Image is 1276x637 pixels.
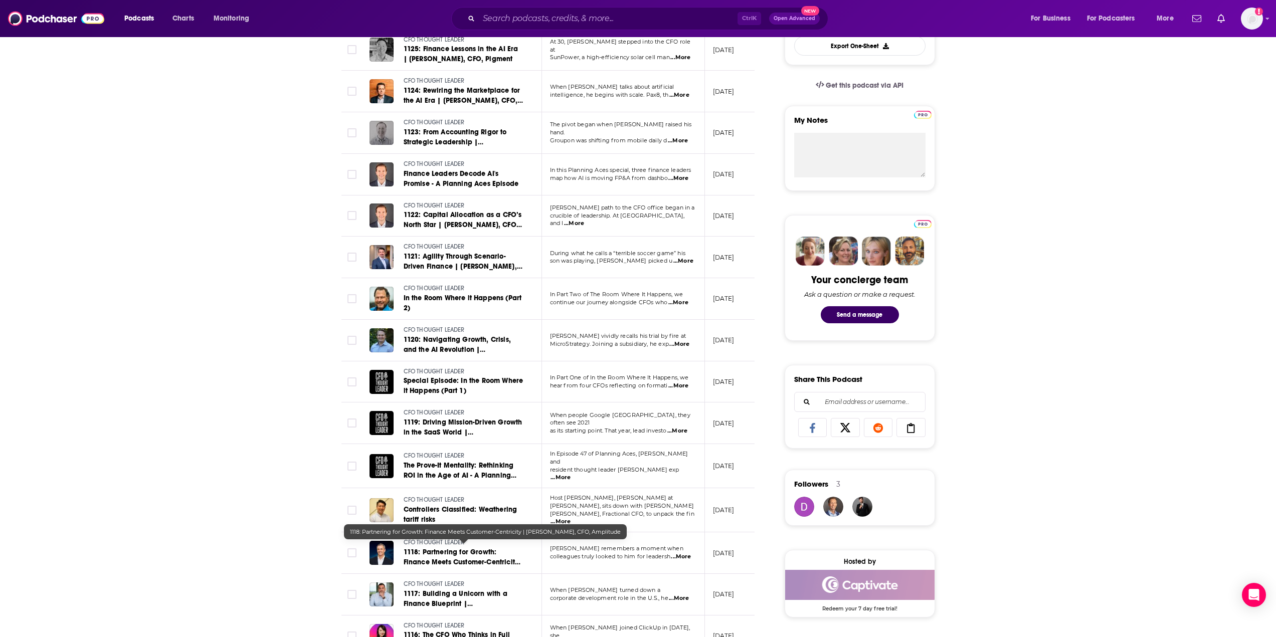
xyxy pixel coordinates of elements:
[166,11,200,27] a: Charts
[404,243,524,252] a: CFO THOUGHT LEADER
[404,252,524,272] a: 1121: Agility Through Scenario-Driven Finance | [PERSON_NAME], CFO, Standex International
[550,291,683,298] span: In Part Two of The Room Where It Happens, we
[404,461,524,481] a: The Prove-It Mentality: Rethinking ROI in the Age of AI - A Planning Aces Episode
[550,510,694,517] span: [PERSON_NAME], Fractional CFO, to unpack the fin
[404,36,465,43] span: CFO THOUGHT LEADER
[667,427,687,435] span: ...More
[404,409,465,416] span: CFO THOUGHT LEADER
[738,12,761,25] span: Ctrl K
[8,9,104,28] img: Podchaser - Follow, Share and Rate Podcasts
[479,11,738,27] input: Search podcasts, credits, & more...
[669,594,689,602] span: ...More
[404,119,465,126] span: CFO THOUGHT LEADER
[550,121,692,136] span: The pivot began when [PERSON_NAME] raised his hand.
[852,497,872,517] img: JohirMia
[550,174,668,181] span: map how AI is moving FP&A from dashbo
[404,418,522,447] span: 1119: Driving Mission-Driven Growth in the SaaS World | [PERSON_NAME], CFO, Bonterra
[404,496,524,505] a: CFO THOUGHT LEADER
[798,418,827,437] a: Share on Facebook
[673,257,693,265] span: ...More
[670,54,690,62] span: ...More
[713,590,735,598] p: [DATE]
[1031,12,1070,26] span: For Business
[347,462,356,471] span: Toggle select row
[404,505,524,525] a: Controllers Classified: Weathering tariff risks
[404,417,524,438] a: 1119: Driving Mission-Driven Growth in the SaaS World | [PERSON_NAME], CFO, Bonterra
[794,497,814,517] img: donovan
[794,392,926,412] div: Search followers
[550,466,679,473] span: resident thought leader [PERSON_NAME] exp
[404,589,524,609] a: 1117: Building a Unicorn with a Finance Blueprint | [PERSON_NAME], CFO, Payhawk
[796,237,825,266] img: Sydney Profile
[404,548,520,576] span: 1118: Partnering for Growth: Finance Meets Customer-Centricity | [PERSON_NAME], CFO, Amplitude
[404,77,524,86] a: CFO THOUGHT LEADER
[550,411,690,427] span: When people Google [GEOGRAPHIC_DATA], they often see 2021
[404,210,522,239] span: 1122: Capital Allocation as a CFO’s North Star | [PERSON_NAME], CFO, Apexanalytix
[551,474,571,482] span: ...More
[1157,12,1174,26] span: More
[668,382,688,390] span: ...More
[803,392,917,411] input: Email address or username...
[801,6,819,16] span: New
[668,137,688,145] span: ...More
[207,11,262,27] button: open menu
[404,294,522,312] span: In the Room Where it Happens (Part 2)
[713,128,735,137] p: [DATE]
[550,594,668,601] span: corporate development role in the U.S., he
[550,494,694,509] span: Host [PERSON_NAME], [PERSON_NAME] at [PERSON_NAME], sits down with [PERSON_NAME]
[564,220,584,228] span: ...More
[404,160,524,169] a: CFO THOUGHT LEADER
[668,174,688,182] span: ...More
[347,170,356,179] span: Toggle select row
[713,336,735,344] p: [DATE]
[794,36,926,56] button: Export One-Sheet
[404,335,511,364] span: 1120: Navigating Growth, Crisis, and the AI Revolution | [PERSON_NAME], CFO, Cohesity
[550,553,670,560] span: colleagues truly looked to him for leadersh
[404,367,524,376] a: CFO THOUGHT LEADER
[914,219,932,228] a: Pro website
[713,506,735,514] p: [DATE]
[864,418,893,437] a: Share on Reddit
[347,294,356,303] span: Toggle select row
[1087,12,1135,26] span: For Podcasters
[404,210,524,230] a: 1122: Capital Allocation as a CFO’s North Star | [PERSON_NAME], CFO, Apexanalytix
[1150,11,1186,27] button: open menu
[914,111,932,119] img: Podchaser Pro
[550,83,674,90] span: When [PERSON_NAME] talks about artificial
[1188,10,1205,27] a: Show notifications dropdown
[794,479,828,489] span: Followers
[347,336,356,345] span: Toggle select row
[550,427,667,434] span: as its starting point. That year, lead investo
[347,548,356,557] span: Toggle select row
[404,252,522,281] span: 1121: Agility Through Scenario-Driven Finance | [PERSON_NAME], CFO, Standex International
[550,137,667,144] span: Groupon was shifting from mobile daily d
[550,204,695,211] span: [PERSON_NAME] path to the CFO office began in a
[404,202,465,209] span: CFO THOUGHT LEADER
[1241,8,1263,30] span: Logged in as evafrank
[1242,583,1266,607] div: Open Intercom Messenger
[914,109,932,119] a: Pro website
[404,496,465,503] span: CFO THOUGHT LEADER
[713,211,735,220] p: [DATE]
[404,621,524,630] a: CFO THOUGHT LEADER
[404,505,517,524] span: Controllers Classified: Weathering tariff risks
[1024,11,1083,27] button: open menu
[804,290,916,298] div: Ask a question or make a request.
[404,368,465,375] span: CFO THOUGHT LEADER
[404,376,523,395] span: Special Episode: In the Room Where it Happens (Part 1)
[836,480,840,489] div: 3
[550,54,670,61] span: SunPower, a high-efficiency solar cell man
[713,87,735,96] p: [DATE]
[347,128,356,137] span: Toggle select row
[404,77,465,84] span: CFO THOUGHT LEADER
[1255,8,1263,16] svg: Add a profile image
[669,340,689,348] span: ...More
[214,12,249,26] span: Monitoring
[1241,8,1263,30] button: Show profile menu
[404,622,465,629] span: CFO THOUGHT LEADER
[550,257,673,264] span: son was playing, [PERSON_NAME] picked u
[551,518,571,526] span: ...More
